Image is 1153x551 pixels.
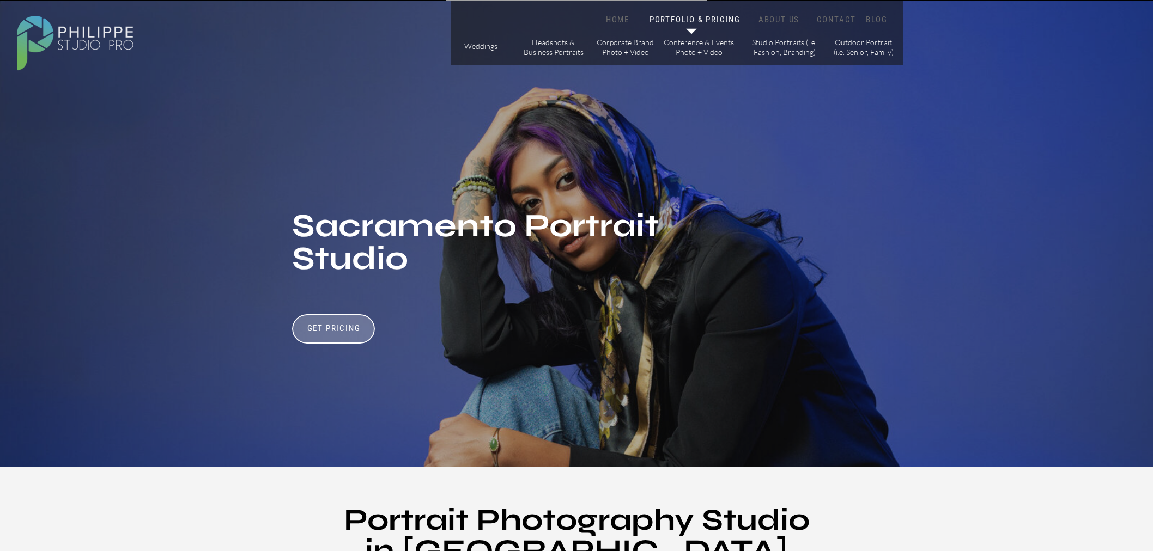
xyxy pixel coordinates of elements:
[647,15,743,25] a: PORTFOLIO & PRICING
[594,38,656,57] a: Corporate Brand Photo + Video
[304,323,364,336] a: Get Pricing
[523,38,584,57] a: Headshots & Business Portraits
[592,261,907,366] h2: Don't just take our word for it
[663,38,735,57] a: Conference & Events Photo + Video
[814,15,859,25] a: CONTACT
[863,15,890,25] a: BLOG
[748,38,821,57] a: Studio Portraits (i.e. Fashion, Branding)
[594,15,641,25] a: HOME
[686,406,833,435] p: 70+ 5 Star reviews on Google & Yelp
[462,41,500,53] a: Weddings
[756,15,802,25] a: ABOUT US
[292,210,662,281] h1: Sacramento Portrait Studio
[833,38,894,57] a: Outdoor Portrait (i.e. Senior, Family)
